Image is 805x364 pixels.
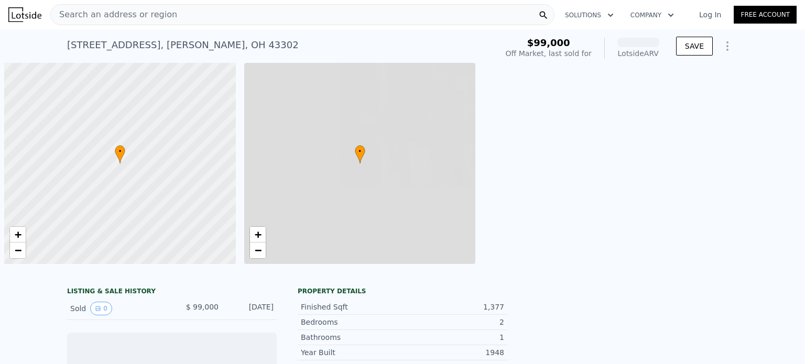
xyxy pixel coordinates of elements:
[15,228,21,241] span: +
[186,303,219,311] span: $ 99,000
[90,302,112,315] button: View historical data
[10,242,26,258] a: Zoom out
[557,6,622,25] button: Solutions
[250,242,266,258] a: Zoom out
[355,145,365,163] div: •
[402,302,504,312] div: 1,377
[8,7,41,22] img: Lotside
[622,6,682,25] button: Company
[734,6,797,24] a: Free Account
[67,38,299,52] div: [STREET_ADDRESS] , [PERSON_NAME] , OH 43302
[301,317,402,327] div: Bedrooms
[51,8,177,21] span: Search an address or region
[227,302,274,315] div: [DATE]
[402,347,504,358] div: 1948
[617,48,659,59] div: Lotside ARV
[254,228,261,241] span: +
[67,287,277,297] div: LISTING & SALE HISTORY
[115,145,125,163] div: •
[250,227,266,242] a: Zoom in
[402,317,504,327] div: 2
[254,244,261,257] span: −
[676,37,713,56] button: SAVE
[298,287,507,295] div: Property details
[10,227,26,242] a: Zoom in
[717,36,738,57] button: Show Options
[115,147,125,156] span: •
[301,332,402,343] div: Bathrooms
[15,244,21,257] span: −
[527,37,570,48] span: $99,000
[70,302,164,315] div: Sold
[506,48,592,59] div: Off Market, last sold for
[355,147,365,156] span: •
[301,347,402,358] div: Year Built
[301,302,402,312] div: Finished Sqft
[687,9,734,20] a: Log In
[402,332,504,343] div: 1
